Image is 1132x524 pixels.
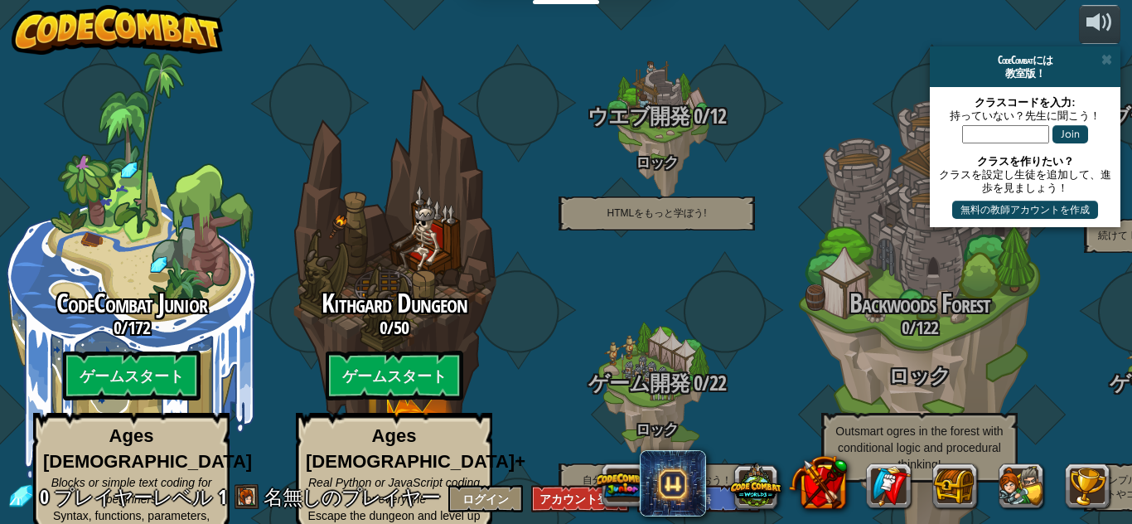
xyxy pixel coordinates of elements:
h3: / [525,105,788,128]
span: 22 [709,369,726,397]
span: プレイヤーレベル [54,483,212,511]
span: 0 [114,315,121,340]
button: 無料の教師アカウントを作成 [952,201,1098,219]
div: CodeCombatには [936,53,1114,66]
span: 1 [218,483,226,510]
span: ゲーム開発 [588,369,689,397]
strong: Ages [DEMOGRAPHIC_DATA] [43,425,252,472]
div: クラスを設定し生徒を追加して、進歩を見ましょう！ [938,167,1112,194]
button: ログイン [448,485,523,512]
button: Join [1052,125,1088,143]
span: 122 [916,315,938,340]
div: クラスコードを入力: [938,95,1112,109]
span: 0 [902,315,909,340]
btn: ゲームスタート [63,351,201,400]
button: 音量を調整する [1079,5,1120,44]
h3: / [788,318,1051,337]
span: 50 [394,315,409,340]
span: 172 [128,315,150,340]
h3: / [263,318,525,337]
span: Real Python or JavaScript coding for everyone [308,476,480,506]
span: 0 [40,483,52,510]
span: 名無しのプレイヤー [264,483,440,510]
div: 教室版！ [936,66,1114,80]
btn: ゲームスタート [326,351,463,400]
h4: ロック [525,154,788,170]
div: クラスを作りたい？ [938,154,1112,167]
button: アカウント登録 [531,485,629,512]
span: 0 [689,369,702,397]
h3: / [525,372,788,395]
h4: ロック [525,421,788,437]
span: 12 [709,102,726,130]
span: Outsmart ogres in the forest with conditional logic and procedural thinking! [835,425,1003,471]
span: CodeCombat Junior [56,285,207,321]
span: 自分でレベルを造る事を習おう！ [583,474,732,486]
img: CodeCombat - Learn how to code by playing a game [12,5,224,55]
span: 0 [689,102,702,130]
h3: ロック [788,365,1051,387]
div: 持っていない？先生に聞こう！ [938,109,1112,122]
span: ウエブ開発 [588,102,689,130]
span: Kithgard Dungeon [322,285,467,321]
strong: Ages [DEMOGRAPHIC_DATA]+ [306,425,525,472]
span: Blocks or simple text coding for beginners [51,476,212,506]
span: 0 [380,315,387,340]
span: Backwoods Forest [849,285,990,321]
span: HTMLをもっと学ぼう! [607,207,707,219]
